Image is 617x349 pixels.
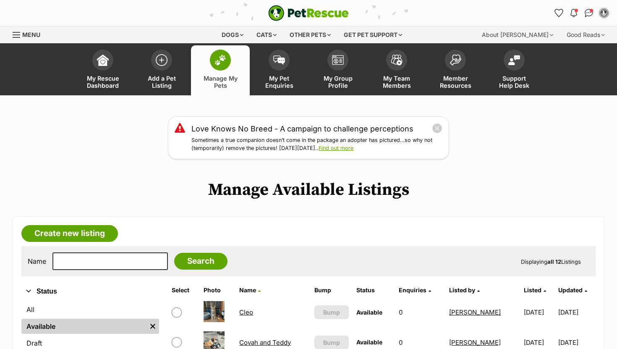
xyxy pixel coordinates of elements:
span: My Rescue Dashboard [84,75,122,89]
a: Enquiries [399,286,431,294]
a: All [21,302,159,317]
span: Support Help Desk [495,75,533,89]
span: Add a Pet Listing [143,75,180,89]
a: Favourites [552,6,565,20]
th: Status [353,283,395,297]
button: close [432,123,442,134]
span: Manage My Pets [201,75,239,89]
a: Find out more [319,145,353,151]
a: Remove filter [146,319,159,334]
span: Menu [22,31,40,38]
span: My Team Members [378,75,416,89]
div: Get pet support [338,26,408,43]
span: My Pet Enquiries [260,75,298,89]
span: translation missing: en.admin.listings.index.attributes.enquiries [399,286,426,294]
button: Status [21,286,159,297]
a: Add a Pet Listing [132,45,191,95]
a: My Rescue Dashboard [73,45,132,95]
a: [PERSON_NAME] [449,308,501,316]
img: help-desk-icon-fdf02630f3aa405de69fd3d07c3f3aa587a6932b1a1747fa1d2bba05be0121f9.svg [508,55,520,65]
img: add-pet-listing-icon-0afa8454b4691262ce3f59096e99ab1cd57d4a30225e0717b998d2c9b9846f56.svg [156,54,167,66]
a: Cleo [239,308,253,316]
img: logo-e224e6f780fb5917bec1dbf3a21bbac754714ae5b6737aabdf751b685950b380.svg [268,5,349,21]
a: Covah and Teddy [239,339,291,346]
button: Notifications [567,6,580,20]
span: Updated [558,286,583,294]
th: Bump [311,283,353,297]
span: Bump [323,338,340,347]
a: My Team Members [367,45,426,95]
a: Member Resources [426,45,485,95]
a: Love Knows No Breed - A campaign to challenge perceptions [191,123,413,134]
a: PetRescue [268,5,349,21]
a: Listed by [449,286,480,294]
p: Sometimes a true companion doesn’t come in the package an adopter has pictured…so why not (tempor... [191,136,442,152]
a: My Group Profile [308,45,367,95]
span: Name [239,286,256,294]
span: Member Resources [437,75,474,89]
strong: all 12 [547,258,561,265]
img: team-members-icon-5396bd8760b3fe7c0b43da4ab00e1e3bb1a5d9ba89233759b79545d2d3fc5d0d.svg [391,55,403,66]
span: Bump [323,308,340,317]
ul: Account quick links [552,6,611,20]
label: Name [28,257,46,265]
a: Listed [524,286,546,294]
a: Conversations [582,6,596,20]
td: [DATE] [520,298,557,327]
a: Menu [13,26,46,42]
div: Good Reads [561,26,611,43]
span: My Group Profile [319,75,357,89]
img: notifications-46538b983faf8c2785f20acdc204bb7945ddae34d4c08c2a6579f10ce5e182be.svg [570,9,577,17]
div: About [PERSON_NAME] [476,26,559,43]
button: Bump [314,305,349,319]
a: Name [239,286,261,294]
td: [DATE] [558,298,595,327]
input: Search [174,253,227,270]
img: dashboard-icon-eb2f2d2d3e046f16d808141f083e7271f6b2e854fb5c12c21221c1fb7104beca.svg [97,54,109,66]
img: group-profile-icon-3fa3cf56718a62981997c0bc7e787c4b2cf8bcc04b72c1350f741eb67cf2f40e.svg [332,55,344,65]
img: chat-41dd97257d64d25036548639549fe6c8038ab92f7586957e7f3b1b290dea8141.svg [585,9,593,17]
div: Other pets [284,26,337,43]
span: Displaying Listings [521,258,581,265]
img: member-resources-icon-8e73f808a243e03378d46382f2149f9095a855e16c252ad45f914b54edf8863c.svg [450,54,461,66]
a: My Pet Enquiries [250,45,308,95]
a: Support Help Desk [485,45,544,95]
div: Cats [251,26,282,43]
img: manage-my-pets-icon-02211641906a0b7f246fdf0571729dbe1e7629f14944591b6c1af311fb30b64b.svg [214,55,226,66]
th: Photo [200,283,235,297]
a: Create new listing [21,225,118,242]
span: Listed [524,286,541,294]
a: Manage My Pets [191,45,250,95]
td: 0 [395,298,445,327]
a: Updated [558,286,587,294]
span: Available [356,339,382,346]
img: pet-enquiries-icon-7e3ad2cf08bfb03b45e93fb7055b45f3efa6380592205ae92323e6603595dc1f.svg [273,55,285,65]
a: [PERSON_NAME] [449,339,501,346]
a: Available [21,319,146,334]
span: Listed by [449,286,475,294]
th: Select [168,283,199,297]
span: Available [356,309,382,316]
img: Aimee Paltridge profile pic [600,9,608,17]
div: Dogs [216,26,249,43]
button: My account [597,6,611,20]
